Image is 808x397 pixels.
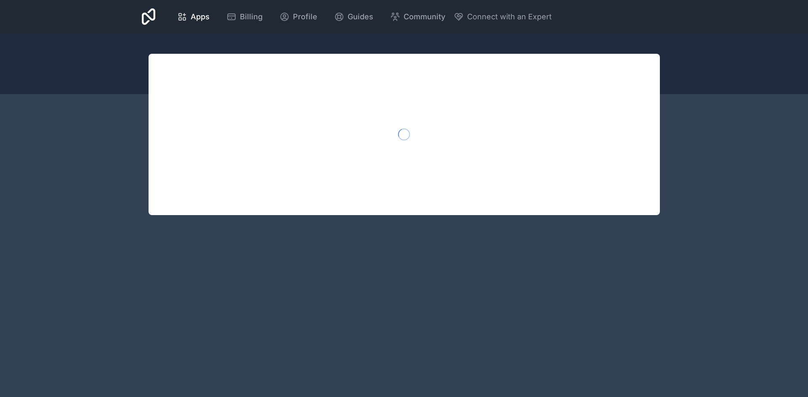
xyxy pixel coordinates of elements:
a: Billing [220,8,269,26]
span: Guides [348,11,373,23]
a: Guides [327,8,380,26]
span: Community [404,11,445,23]
a: Profile [273,8,324,26]
span: Billing [240,11,263,23]
button: Connect with an Expert [454,11,552,23]
span: Connect with an Expert [467,11,552,23]
span: Apps [191,11,210,23]
a: Apps [170,8,216,26]
a: Community [383,8,452,26]
span: Profile [293,11,317,23]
